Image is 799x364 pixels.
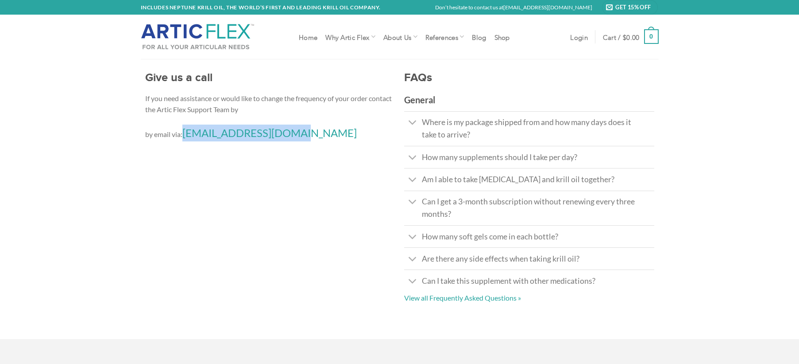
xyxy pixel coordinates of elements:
[145,72,395,87] h2: Give us a call
[404,273,421,292] button: Toggle
[422,153,577,162] span: How many supplements should I take per day?
[472,29,486,45] a: Blog
[141,4,381,11] strong: INCLUDES NEPTUNE KRILL OIL, THE WORLD’S FIRST AND LEADING KRILL OIL COMPANY.
[422,232,558,241] span: How many soft gels come in each bottle?
[404,171,421,190] button: Toggle
[404,270,654,292] a: Toggle Can I take this supplement with other medications?
[383,28,417,45] a: About Us
[404,250,421,269] button: Toggle
[623,35,626,39] span: $
[404,168,654,190] a: Toggle Am I able to take [MEDICAL_DATA] and krill oil together?
[603,23,659,51] a: Cart / $0.00 0
[404,111,654,146] a: Toggle Where is my package shipped from and how many days does it take to arrive?
[404,191,654,225] a: Toggle Can I get a 3-month subscription without renewing every three months?
[425,28,464,45] a: References
[404,193,421,212] button: Toggle
[404,93,654,107] h3: General
[404,149,421,168] button: Toggle
[503,4,592,11] a: [EMAIL_ADDRESS][DOMAIN_NAME]
[404,146,654,168] a: Toggle How many supplements should I take per day?
[404,247,654,270] a: Toggle Are there any side effects when taking krill oil?
[182,126,357,139] a: [EMAIL_ADDRESS][DOMAIN_NAME]
[404,228,421,247] button: Toggle
[494,29,510,45] a: Shop
[404,114,421,133] button: Toggle
[404,225,654,247] a: Toggle How many soft gels come in each bottle?
[603,33,640,40] span: Cart /
[570,29,588,45] a: Login
[422,276,595,286] span: Can I take this supplement with other medications?
[141,23,255,50] img: Artic Flex
[422,175,614,184] span: Am I able to take [MEDICAL_DATA] and krill oil together?
[435,3,592,12] p: Don’t hesitate to contact us at
[299,29,317,45] a: Home
[145,125,395,141] p: by email via:
[615,3,654,12] span: Get 15% Off
[422,197,635,219] span: Can I get a 3-month subscription without renewing every three months?
[145,93,395,115] p: If you need assistance or would like to change the frequency of your order contact the Artic Flex...
[325,28,375,45] a: Why Artic Flex
[644,29,659,44] strong: 0
[404,72,654,87] h2: FAQs
[404,294,521,302] a: View all Frequently Asked Questions »
[570,33,588,40] span: Login
[623,35,640,39] bdi: 0.00
[422,117,631,139] span: Where is my package shipped from and how many days does it take to arrive?
[422,254,579,263] span: Are there any side effects when taking krill oil?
